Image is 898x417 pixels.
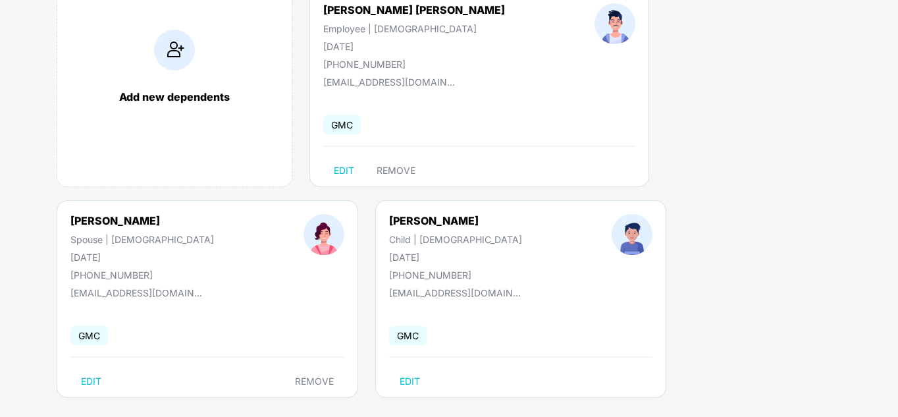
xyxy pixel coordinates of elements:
[323,76,455,88] div: [EMAIL_ADDRESS][DOMAIN_NAME]
[70,371,112,392] button: EDIT
[323,59,505,70] div: [PHONE_NUMBER]
[70,90,278,103] div: Add new dependents
[70,214,214,227] div: [PERSON_NAME]
[323,23,505,34] div: Employee | [DEMOGRAPHIC_DATA]
[323,41,505,52] div: [DATE]
[389,287,521,298] div: [EMAIL_ADDRESS][DOMAIN_NAME]
[389,326,427,345] span: GMC
[400,376,420,387] span: EDIT
[304,214,344,255] img: profileImage
[594,3,635,44] img: profileImage
[70,252,214,263] div: [DATE]
[323,115,361,134] span: GMC
[70,234,214,245] div: Spouse | [DEMOGRAPHIC_DATA]
[389,214,522,227] div: [PERSON_NAME]
[70,326,108,345] span: GMC
[70,287,202,298] div: [EMAIL_ADDRESS][DOMAIN_NAME]
[295,376,334,387] span: REMOVE
[70,269,214,281] div: [PHONE_NUMBER]
[284,371,344,392] button: REMOVE
[377,165,415,176] span: REMOVE
[323,160,365,181] button: EDIT
[389,269,522,281] div: [PHONE_NUMBER]
[154,30,195,70] img: addIcon
[323,3,505,16] div: [PERSON_NAME] [PERSON_NAME]
[612,214,652,255] img: profileImage
[389,252,522,263] div: [DATE]
[81,376,101,387] span: EDIT
[334,165,354,176] span: EDIT
[389,371,431,392] button: EDIT
[366,160,426,181] button: REMOVE
[389,234,522,245] div: Child | [DEMOGRAPHIC_DATA]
